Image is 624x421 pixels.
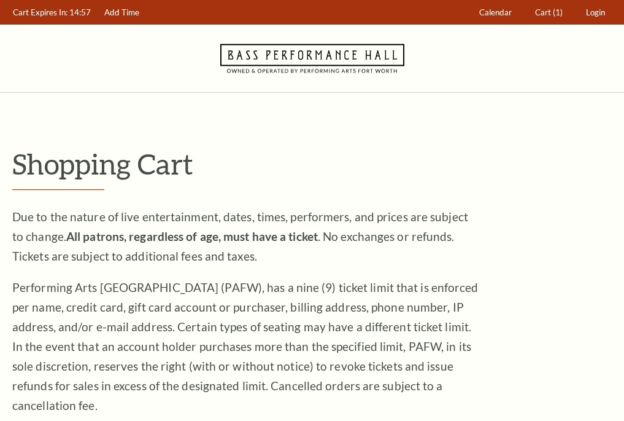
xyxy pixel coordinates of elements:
[99,1,145,25] a: Add Time
[535,7,551,17] span: Cart
[530,1,569,25] a: Cart (1)
[12,278,479,415] p: Performing Arts [GEOGRAPHIC_DATA] (PAFW), has a nine (9) ticket limit that is enforced per name, ...
[13,7,67,17] span: Cart Expires In:
[12,148,612,179] p: Shopping Cart
[69,7,91,17] span: 14:57
[66,229,318,243] strong: All patrons, regardless of age, must have a ticket
[474,1,518,25] a: Calendar
[12,210,468,263] span: Due to the nature of live entertainment, dates, times, performers, and prices are subject to chan...
[586,7,605,17] span: Login
[479,7,512,17] span: Calendar
[553,7,563,17] span: (1)
[580,1,611,25] a: Login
